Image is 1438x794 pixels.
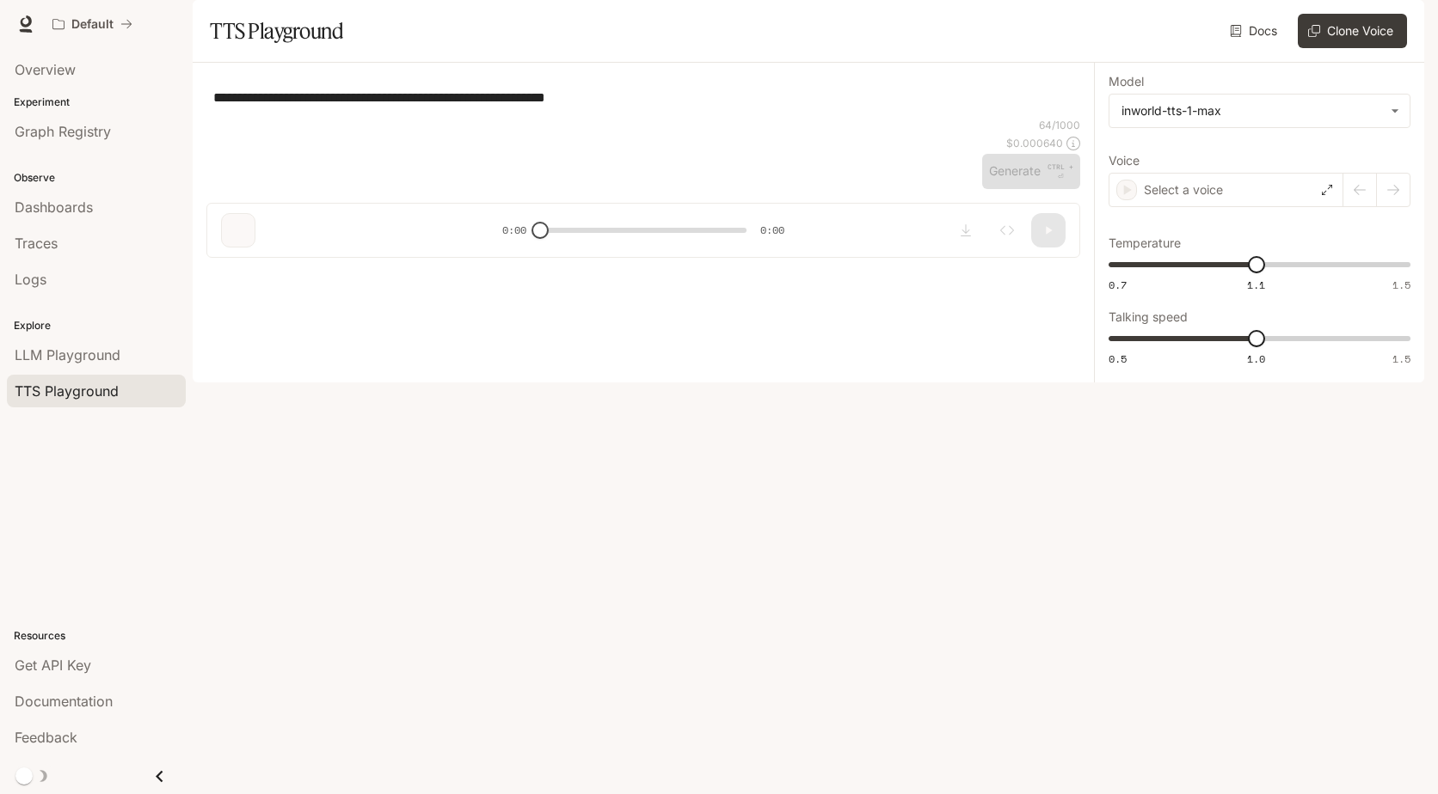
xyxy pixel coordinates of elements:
[1122,102,1382,119] div: inworld-tts-1-max
[1109,76,1144,88] p: Model
[1247,278,1265,292] span: 1.1
[1392,351,1410,366] span: 1.5
[1298,14,1407,48] button: Clone Voice
[1392,278,1410,292] span: 1.5
[1226,14,1284,48] a: Docs
[1039,118,1080,132] p: 64 / 1000
[1006,136,1063,150] p: $ 0.000640
[1109,351,1127,366] span: 0.5
[1109,237,1181,249] p: Temperature
[1109,155,1140,167] p: Voice
[1247,351,1265,366] span: 1.0
[1109,95,1410,127] div: inworld-tts-1-max
[1144,181,1223,198] p: Select a voice
[210,14,343,48] h1: TTS Playground
[71,17,114,32] p: Default
[1109,311,1188,323] p: Talking speed
[1109,278,1127,292] span: 0.7
[45,7,140,41] button: All workspaces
